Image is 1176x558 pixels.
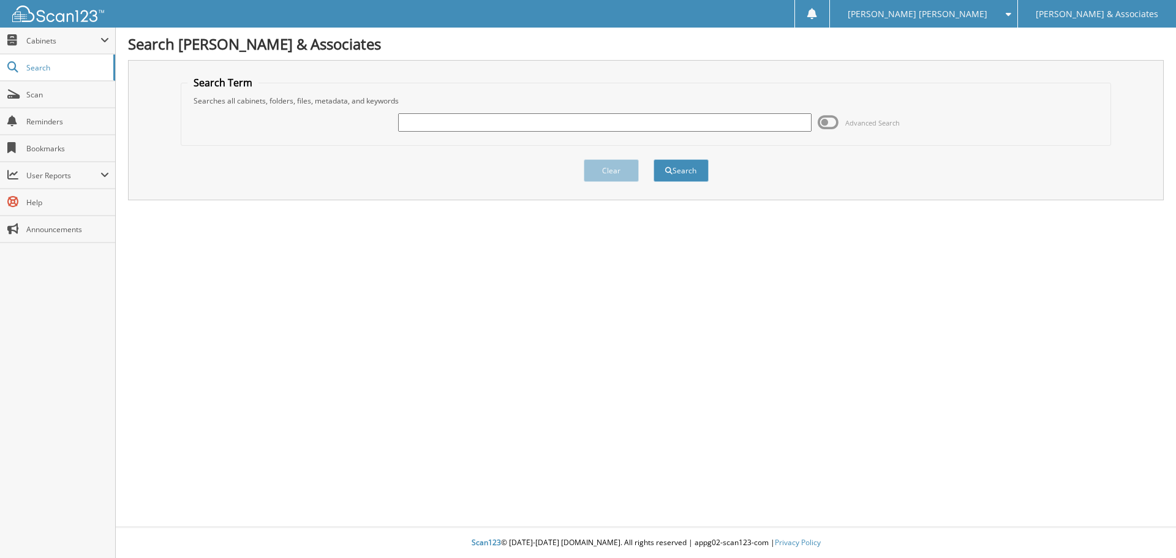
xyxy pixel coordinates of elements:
span: Bookmarks [26,143,109,154]
span: Reminders [26,116,109,127]
legend: Search Term [187,76,258,89]
div: © [DATE]-[DATE] [DOMAIN_NAME]. All rights reserved | appg02-scan123-com | [116,528,1176,558]
span: User Reports [26,170,100,181]
button: Clear [584,159,639,182]
img: scan123-logo-white.svg [12,6,104,22]
a: Privacy Policy [775,537,821,548]
h1: Search [PERSON_NAME] & Associates [128,34,1164,54]
span: Scan123 [472,537,501,548]
span: Advanced Search [845,118,900,127]
span: Cabinets [26,36,100,46]
span: [PERSON_NAME] & Associates [1036,10,1158,18]
span: Announcements [26,224,109,235]
iframe: Chat Widget [1115,499,1176,558]
div: Searches all cabinets, folders, files, metadata, and keywords [187,96,1105,106]
button: Search [654,159,709,182]
span: Help [26,197,109,208]
span: Search [26,62,107,73]
span: [PERSON_NAME] [PERSON_NAME] [848,10,987,18]
span: Scan [26,89,109,100]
